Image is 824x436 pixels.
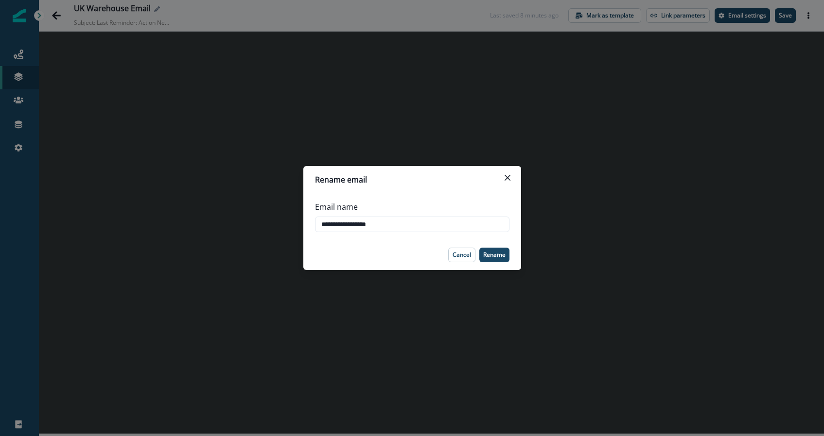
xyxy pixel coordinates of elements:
p: Rename email [315,174,367,185]
button: Close [500,170,515,185]
button: Cancel [448,248,475,262]
p: Cancel [453,252,471,258]
p: Rename [483,252,506,258]
p: Email name [315,201,358,213]
button: Rename [479,248,509,262]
